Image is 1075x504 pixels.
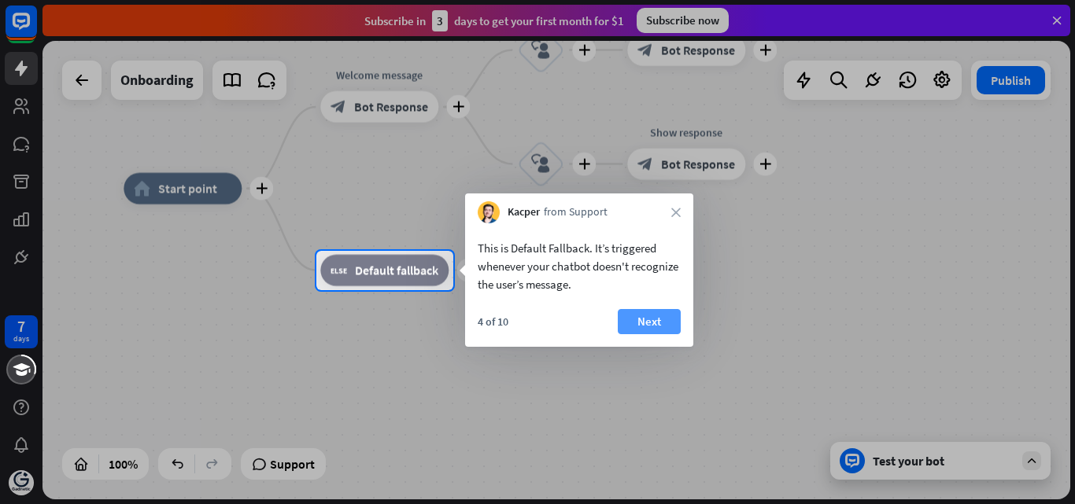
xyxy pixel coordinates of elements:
[478,239,681,293] div: This is Default Fallback. It’s triggered whenever your chatbot doesn't recognize the user’s message.
[508,204,540,220] span: Kacper
[355,263,438,278] span: Default fallback
[671,208,681,217] i: close
[13,6,60,53] button: Open LiveChat chat widget
[331,263,347,278] i: block_fallback
[544,204,608,220] span: from Support
[618,309,681,334] button: Next
[478,315,508,329] div: 4 of 10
